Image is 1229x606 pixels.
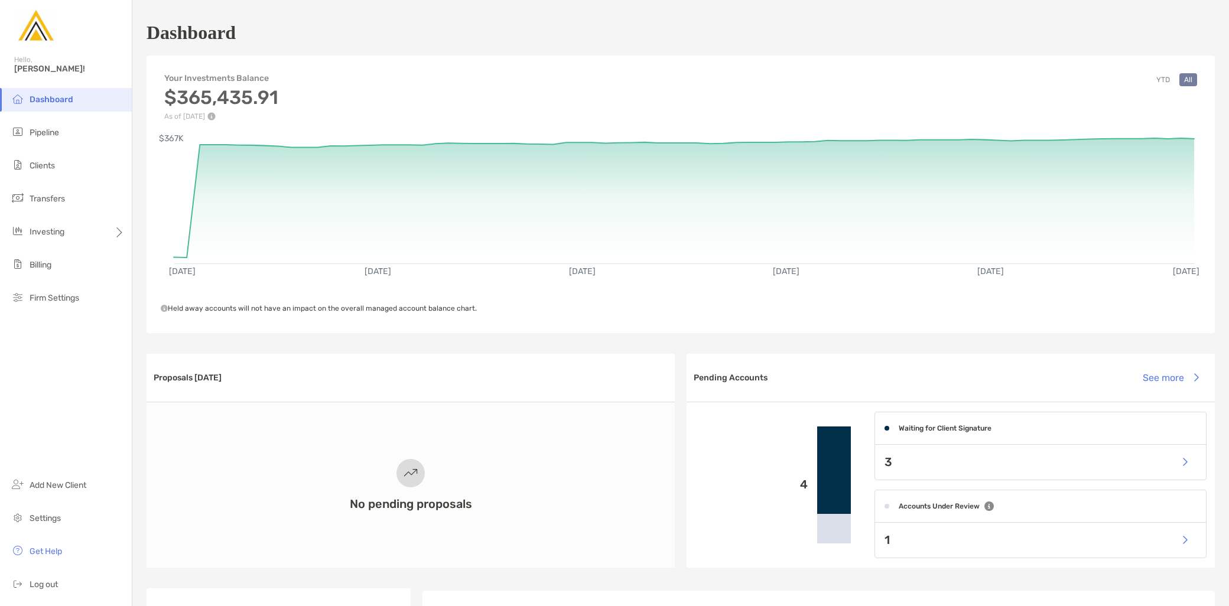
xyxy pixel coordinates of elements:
[14,64,125,74] span: [PERSON_NAME]!
[161,304,477,312] span: Held away accounts will not have an impact on the overall managed account balance chart.
[885,455,892,470] p: 3
[11,477,25,491] img: add_new_client icon
[30,293,79,303] span: Firm Settings
[30,513,61,523] span: Settings
[350,497,472,511] h3: No pending proposals
[11,576,25,591] img: logout icon
[30,227,64,237] span: Investing
[365,266,391,276] text: [DATE]
[164,73,278,83] h4: Your Investments Balance
[11,224,25,238] img: investing icon
[885,533,890,548] p: 1
[11,510,25,524] img: settings icon
[164,86,278,109] h3: $365,435.91
[11,257,25,271] img: billing icon
[773,266,799,276] text: [DATE]
[30,194,65,204] span: Transfers
[1152,73,1175,86] button: YTD
[30,95,73,105] span: Dashboard
[1179,73,1197,86] button: All
[30,260,51,270] span: Billing
[11,543,25,558] img: get-help icon
[30,128,59,138] span: Pipeline
[899,502,980,510] h4: Accounts Under Review
[30,161,55,171] span: Clients
[1173,266,1199,276] text: [DATE]
[11,158,25,172] img: clients icon
[569,266,596,276] text: [DATE]
[164,112,278,120] p: As of [DATE]
[11,92,25,106] img: dashboard icon
[11,290,25,304] img: firm-settings icon
[30,579,58,589] span: Log out
[11,125,25,139] img: pipeline icon
[696,477,808,492] p: 4
[899,424,991,432] h4: Waiting for Client Signature
[147,22,236,44] h1: Dashboard
[977,266,1004,276] text: [DATE]
[694,373,768,383] h3: Pending Accounts
[30,546,62,556] span: Get Help
[30,480,86,490] span: Add New Client
[154,373,222,383] h3: Proposals [DATE]
[207,112,216,120] img: Performance Info
[11,191,25,205] img: transfers icon
[159,133,184,144] text: $367K
[1133,364,1208,390] button: See more
[14,5,57,47] img: Zoe Logo
[169,266,196,276] text: [DATE]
